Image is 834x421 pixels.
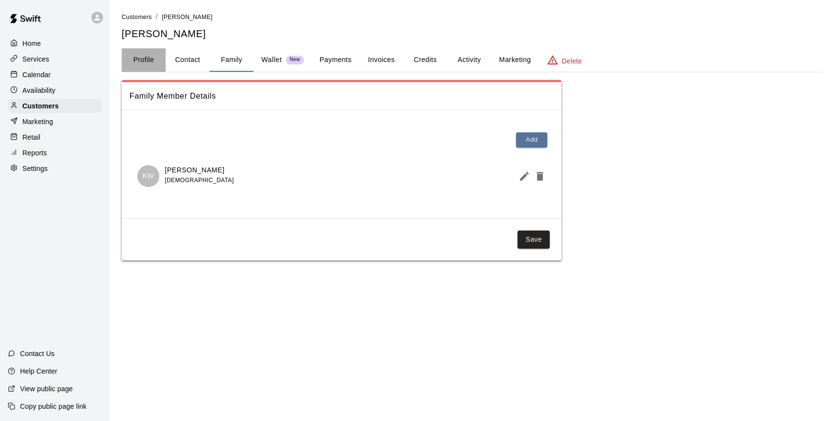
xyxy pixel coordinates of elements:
[156,12,158,22] li: /
[22,54,49,64] p: Services
[359,48,403,72] button: Invoices
[20,384,73,394] p: View public page
[8,99,102,113] a: Customers
[22,132,41,142] p: Retail
[514,167,530,186] button: Edit Member
[8,52,102,66] a: Services
[165,177,234,184] span: [DEMOGRAPHIC_DATA]
[143,171,154,181] p: KW
[22,117,53,126] p: Marketing
[516,132,547,147] button: Add
[122,12,822,22] nav: breadcrumb
[8,67,102,82] a: Calendar
[122,13,152,21] a: Customers
[530,167,546,186] button: Delete
[22,39,41,48] p: Home
[491,48,538,72] button: Marketing
[20,401,86,411] p: Copy public page link
[165,165,234,175] p: [PERSON_NAME]
[8,146,102,160] a: Reports
[261,55,282,65] p: Wallet
[286,57,304,63] span: New
[8,161,102,176] a: Settings
[129,90,554,103] span: Family Member Details
[22,101,59,111] p: Customers
[122,48,822,72] div: basic tabs example
[312,48,359,72] button: Payments
[447,48,491,72] button: Activity
[562,56,582,66] p: Delete
[517,231,550,249] button: Save
[137,165,159,187] div: Kyler Whitney
[20,366,57,376] p: Help Center
[8,130,102,145] a: Retail
[122,14,152,21] span: Customers
[122,48,166,72] button: Profile
[8,83,102,98] a: Availability
[22,148,47,158] p: Reports
[122,27,822,41] h5: [PERSON_NAME]
[22,164,48,173] p: Settings
[8,114,102,129] a: Marketing
[20,349,55,358] p: Contact Us
[22,70,51,80] p: Calendar
[403,48,447,72] button: Credits
[22,85,56,95] p: Availability
[166,48,210,72] button: Contact
[8,36,102,51] a: Home
[210,48,254,72] button: Family
[162,14,213,21] span: [PERSON_NAME]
